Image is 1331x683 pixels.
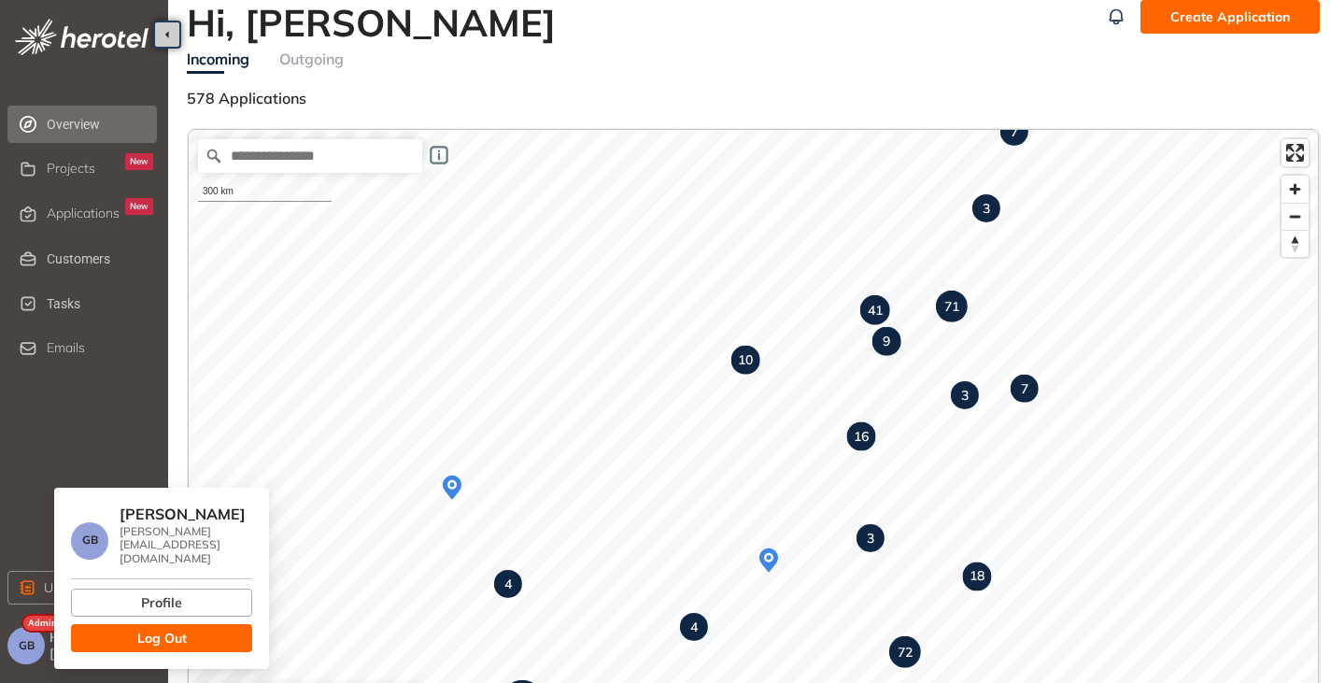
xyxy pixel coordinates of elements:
[854,428,869,445] strong: 16
[435,471,469,505] div: Map marker
[47,240,153,277] span: Customers
[680,613,708,641] div: Map marker
[847,422,876,451] div: Map marker
[198,182,332,202] div: 300 km
[1281,139,1309,166] button: Enter fullscreen
[125,153,153,170] div: New
[690,619,698,635] strong: 4
[872,327,901,356] div: Map marker
[867,530,874,547] strong: 3
[120,505,246,523] span: [PERSON_NAME]
[19,639,35,652] span: GB
[889,636,921,668] div: Map marker
[731,346,760,375] div: Map marker
[71,624,252,652] button: Log Out
[944,298,959,315] strong: 71
[1011,375,1039,403] div: Map marker
[972,194,1000,222] div: Map marker
[50,630,161,662] span: Hi, [PERSON_NAME]
[120,525,252,565] div: [PERSON_NAME][EMAIL_ADDRESS][DOMAIN_NAME]
[47,161,95,177] span: Projects
[951,381,979,409] div: Map marker
[15,19,149,55] img: logo
[883,333,890,349] strong: 9
[187,89,306,107] span: 578 Applications
[47,206,120,221] span: Applications
[1281,230,1309,257] button: Reset bearing to north
[962,562,991,591] div: Map marker
[279,48,344,71] div: Outgoing
[860,295,890,325] div: Map marker
[141,592,182,613] span: Profile
[1281,203,1309,230] button: Zoom out
[970,568,984,585] strong: 18
[868,302,883,319] strong: 41
[983,200,990,217] strong: 3
[1281,204,1309,230] span: Zoom out
[82,534,98,547] span: GB
[47,340,85,356] span: Emails
[198,139,422,173] input: Search place...
[137,628,187,648] span: Log Out
[936,291,968,322] div: Map marker
[47,106,153,143] span: Overview
[898,644,913,661] strong: 72
[752,544,786,577] div: Map marker
[1021,380,1028,397] strong: 7
[738,351,753,368] strong: 10
[1170,7,1290,27] span: Create Application
[504,576,512,592] strong: 4
[47,285,153,322] span: Tasks
[1011,123,1018,140] strong: 7
[1000,118,1028,146] div: Map marker
[961,387,969,404] strong: 3
[71,589,252,617] button: Profile
[125,198,153,215] div: New
[857,524,885,552] div: Map marker
[1281,231,1309,257] span: Reset bearing to north
[187,48,249,71] div: Incoming
[7,627,45,664] button: GB
[1281,176,1309,203] button: Zoom in
[494,570,522,598] div: Map marker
